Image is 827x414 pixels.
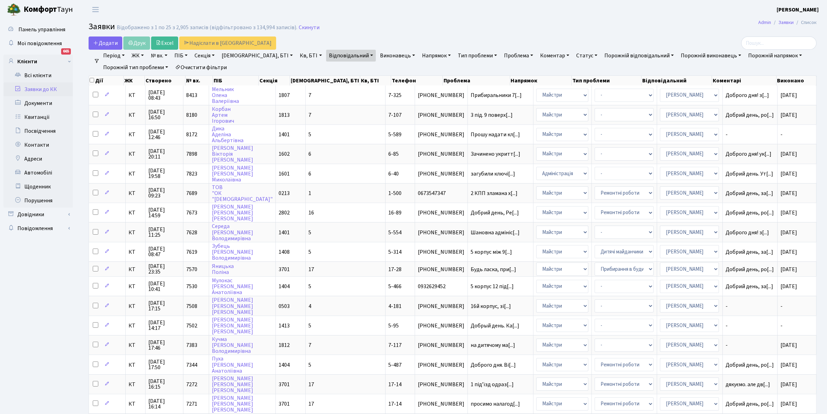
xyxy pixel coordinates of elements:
[279,361,290,369] span: 1404
[471,341,515,349] span: на дитячому ма[...]
[780,302,783,310] span: -
[186,170,197,178] span: 7823
[471,381,514,388] span: 1 підʼїзд одраз[...]
[726,381,770,388] span: дякуємо. але дв[...]
[471,302,511,310] span: 16й корпус, зі[...]
[388,283,402,290] span: 5-466
[148,129,180,140] span: [DATE] 12:46
[418,303,464,309] span: [PHONE_NUMBER]
[308,322,311,330] span: 5
[780,283,797,290] span: [DATE]
[212,262,234,276] a: ЯницькаПоліна
[308,209,314,217] span: 16
[279,131,290,138] span: 1401
[259,76,290,86] th: Секція
[510,76,572,86] th: Напрямок
[279,150,290,158] span: 1602
[418,132,464,137] span: [PHONE_NUMBER]
[186,248,197,256] span: 7619
[279,322,290,330] span: 1413
[712,76,776,86] th: Коментарі
[3,180,73,194] a: Щоденник
[18,26,65,33] span: Панель управління
[172,50,190,62] a: ПІБ
[129,267,142,272] span: КТ
[3,138,73,152] a: Контакти
[3,68,73,82] a: Всі клієнти
[418,323,464,328] span: [PHONE_NUMBER]
[117,24,297,31] div: Відображено з 1 по 25 з 2,905 записів (відфільтровано з 134,994 записів).
[418,342,464,348] span: [PHONE_NUMBER]
[388,209,402,217] span: 16-89
[471,248,512,256] span: 5 корпус між 9[...]
[186,209,197,217] span: 7673
[388,91,402,99] span: 7-325
[186,91,197,99] span: 8413
[388,361,402,369] span: 5-487
[148,109,180,120] span: [DATE] 16:50
[471,170,515,178] span: загубили ключі[...]
[471,111,513,119] span: 3 під. 9 поверх[...]
[308,229,311,236] span: 5
[186,322,197,330] span: 7502
[297,50,324,62] a: Кв, БТІ
[501,50,536,62] a: Проблема
[299,24,320,31] a: Скинути
[388,111,402,119] span: 7-107
[100,62,171,73] a: Порожній тип проблеми
[780,170,797,178] span: [DATE]
[326,50,376,62] a: Відповідальний
[148,246,180,257] span: [DATE] 08:47
[794,19,817,26] li: Список
[89,36,122,50] a: Додати
[212,297,253,316] a: [PERSON_NAME][PERSON_NAME][PERSON_NAME]
[186,302,197,310] span: 7508
[212,184,273,203] a: ТОВ"ОК"[DEMOGRAPHIC_DATA]"
[3,55,73,68] a: Клієнти
[100,50,127,62] a: Період
[279,170,290,178] span: 1601
[418,401,464,407] span: [PHONE_NUMBER]
[7,3,21,17] img: logo.png
[443,76,510,86] th: Проблема
[537,50,572,62] a: Коментар
[212,144,253,164] a: [PERSON_NAME]Вікторія[PERSON_NAME]
[148,227,180,238] span: [DATE] 11:25
[388,150,399,158] span: 6-85
[471,150,520,158] span: Зачинено укритт[...]
[212,164,253,184] a: [PERSON_NAME][PERSON_NAME]Миколаївна
[212,316,253,335] a: [PERSON_NAME][PERSON_NAME][PERSON_NAME]
[418,284,464,289] span: 0932629452
[377,50,418,62] a: Виконавець
[308,400,314,408] span: 17
[308,189,311,197] span: 1
[89,76,124,86] th: Дії
[129,171,142,177] span: КТ
[777,6,819,14] b: [PERSON_NAME]
[726,342,775,348] span: -
[678,50,744,62] a: Порожній виконавець
[780,400,797,408] span: [DATE]
[308,283,311,290] span: 5
[148,50,170,62] a: № вх.
[388,131,402,138] span: 5-589
[308,91,311,99] span: 7
[726,323,775,328] span: -
[279,229,290,236] span: 1401
[726,111,774,119] span: Добрий день, ро[...]
[780,322,783,330] span: -
[418,267,464,272] span: [PHONE_NUMBER]
[418,190,464,196] span: 0673547347
[726,209,774,217] span: Добрий день, ро[...]
[148,90,180,101] span: [DATE] 08:43
[360,76,391,86] th: Кв, БТІ
[471,283,514,290] span: 5 корпус 12 під[...]
[129,249,142,255] span: КТ
[3,166,73,180] a: Автомобілі
[212,203,253,222] a: [PERSON_NAME][PERSON_NAME][PERSON_NAME]
[726,266,774,273] span: Добрий день, ро[...]
[212,105,234,125] a: КорбанАртемІгорович
[418,171,464,177] span: [PHONE_NUMBER]
[780,229,797,236] span: [DATE]
[726,400,774,408] span: Добрий день, ро[...]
